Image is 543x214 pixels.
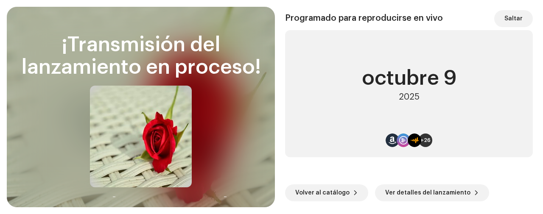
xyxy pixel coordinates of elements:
[295,184,350,201] span: Volver al catálogo
[504,10,523,27] span: Saltar
[494,10,533,27] button: Saltar
[90,86,192,187] img: 9f92b487-f6c9-4580-8e93-32724cadcfc9
[362,68,456,89] div: octubre 9
[54,194,227,208] div: MI SALSITA [INSTRUMENTAL TRAP]
[399,92,420,102] div: 2025
[285,13,533,23] div: Programado para reproducirse en vivo
[375,184,489,201] button: Ver detalles del lanzamiento
[285,184,368,201] button: Volver al catálogo
[385,184,470,201] span: Ver detalles del lanzamiento
[17,34,265,79] div: ¡Transmisión del lanzamiento en proceso!
[420,137,431,144] span: +26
